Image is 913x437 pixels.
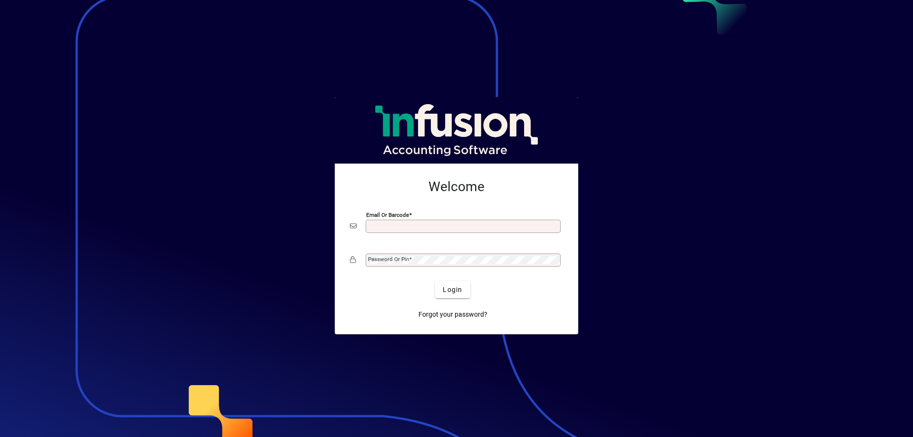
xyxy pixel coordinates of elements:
[366,212,409,218] mat-label: Email or Barcode
[415,306,491,323] a: Forgot your password?
[443,285,462,295] span: Login
[368,256,409,262] mat-label: Password or Pin
[350,179,563,195] h2: Welcome
[435,281,470,298] button: Login
[418,310,487,320] span: Forgot your password?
